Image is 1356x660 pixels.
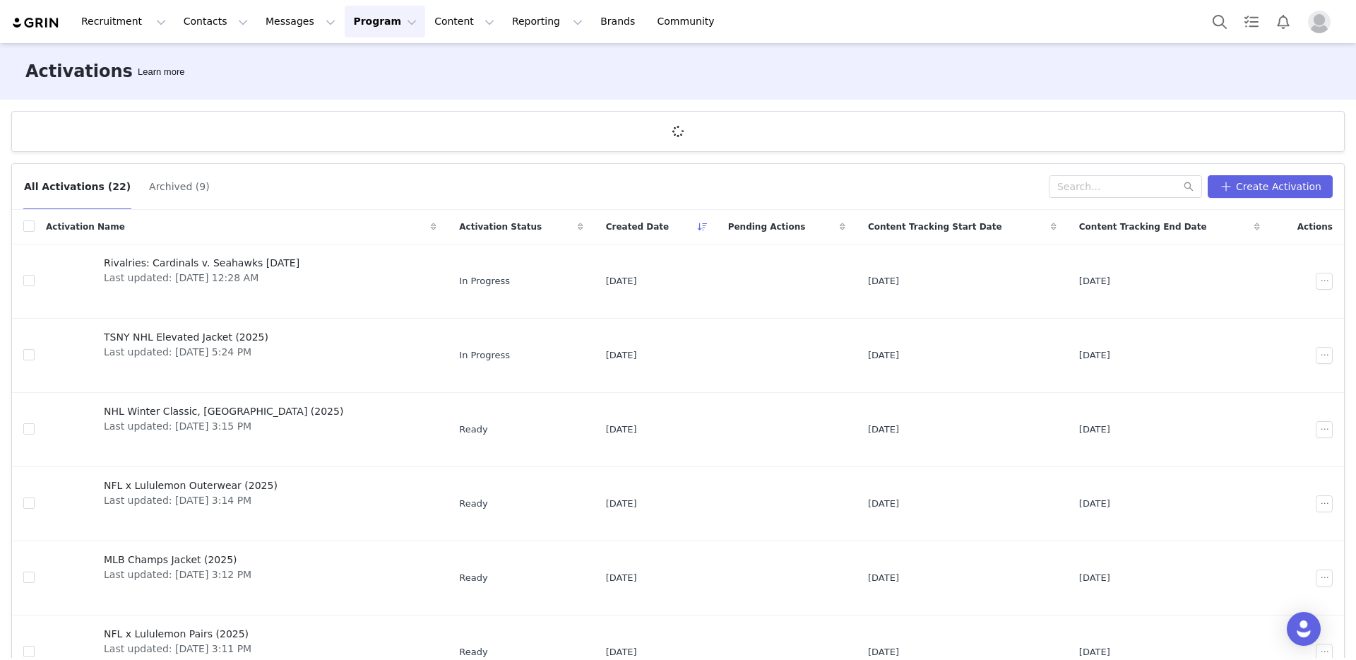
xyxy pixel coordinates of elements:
span: Ready [459,645,487,659]
span: Last updated: [DATE] 3:12 PM [104,567,251,582]
span: Activation Status [459,220,542,233]
span: [DATE] [606,645,637,659]
a: TSNY NHL Elevated Jacket (2025)Last updated: [DATE] 5:24 PM [46,327,436,384]
span: Last updated: [DATE] 5:24 PM [104,345,268,360]
span: [DATE] [606,274,637,288]
span: [DATE] [1079,497,1110,511]
span: In Progress [459,274,510,288]
span: Created Date [606,220,670,233]
span: NHL Winter Classic, [GEOGRAPHIC_DATA] (2025) [104,404,343,419]
span: Ready [459,497,487,511]
span: TSNY NHL Elevated Jacket (2025) [104,330,268,345]
a: Rivalries: Cardinals v. Seahawks [DATE]Last updated: [DATE] 12:28 AM [46,253,436,310]
span: Rivalries: Cardinals v. Seahawks [DATE] [104,256,299,271]
span: Last updated: [DATE] 3:14 PM [104,493,278,508]
span: Ready [459,571,487,585]
button: Create Activation [1208,175,1333,198]
button: Recruitment [73,6,174,37]
span: MLB Champs Jacket (2025) [104,553,251,567]
button: Archived (9) [148,175,210,198]
span: [DATE] [1079,423,1110,437]
a: NHL Winter Classic, [GEOGRAPHIC_DATA] (2025)Last updated: [DATE] 3:15 PM [46,401,436,458]
span: Last updated: [DATE] 12:28 AM [104,271,299,285]
span: NFL x Lululemon Outerwear (2025) [104,478,278,493]
button: Messages [257,6,344,37]
a: NFL x Lululemon Outerwear (2025)Last updated: [DATE] 3:14 PM [46,476,436,532]
div: Tooltip anchor [135,65,187,79]
div: Open Intercom Messenger [1287,612,1321,646]
span: [DATE] [868,348,899,363]
h3: Activations [25,59,133,84]
img: grin logo [11,16,61,30]
button: Contacts [175,6,256,37]
a: Brands [592,6,648,37]
span: [DATE] [606,423,637,437]
span: Last updated: [DATE] 3:11 PM [104,642,251,656]
span: [DATE] [868,571,899,585]
span: [DATE] [868,423,899,437]
button: All Activations (22) [23,175,131,198]
button: Notifications [1268,6,1299,37]
div: Actions [1271,212,1344,242]
input: Search... [1049,175,1202,198]
span: Pending Actions [728,220,806,233]
span: [DATE] [606,348,637,363]
img: placeholder-profile.jpg [1308,11,1331,33]
a: Tasks [1236,6,1267,37]
span: [DATE] [1079,571,1110,585]
span: Content Tracking Start Date [868,220,1002,233]
button: Search [1204,6,1235,37]
a: Community [649,6,730,37]
span: Content Tracking End Date [1079,220,1207,233]
a: MLB Champs Jacket (2025)Last updated: [DATE] 3:12 PM [46,550,436,606]
span: [DATE] [1079,348,1110,363]
span: [DATE] [1079,645,1110,659]
span: NFL x Lululemon Pairs (2025) [104,627,251,642]
button: Reporting [504,6,591,37]
span: [DATE] [868,645,899,659]
button: Profile [1299,11,1345,33]
span: Last updated: [DATE] 3:15 PM [104,419,343,434]
span: [DATE] [868,497,899,511]
button: Program [345,6,425,37]
span: [DATE] [606,571,637,585]
span: Ready [459,423,487,437]
span: [DATE] [606,497,637,511]
span: Activation Name [46,220,125,233]
span: In Progress [459,348,510,363]
button: Content [426,6,503,37]
span: [DATE] [868,274,899,288]
i: icon: search [1184,182,1194,191]
span: [DATE] [1079,274,1110,288]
